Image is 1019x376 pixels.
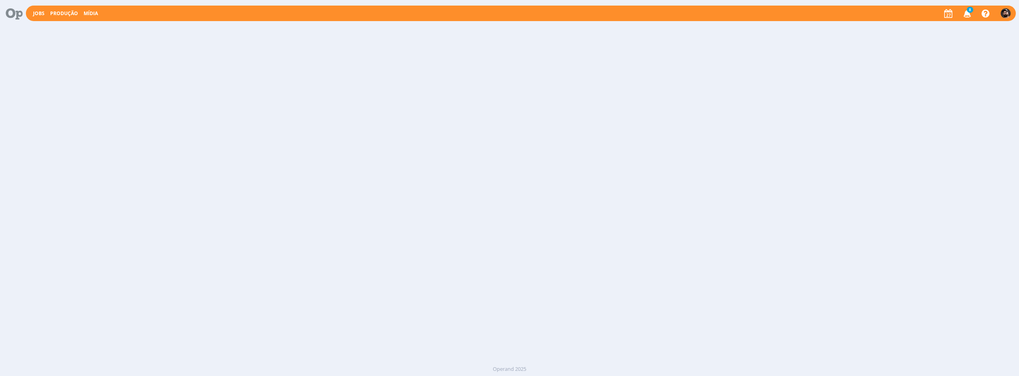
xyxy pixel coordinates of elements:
[48,10,80,17] button: Produção
[1000,6,1011,20] button: B
[50,10,78,17] a: Produção
[31,10,47,17] button: Jobs
[84,10,98,17] a: Mídia
[33,10,45,17] a: Jobs
[1001,8,1011,18] img: B
[81,10,100,17] button: Mídia
[967,7,973,13] span: 8
[958,6,975,21] button: 8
